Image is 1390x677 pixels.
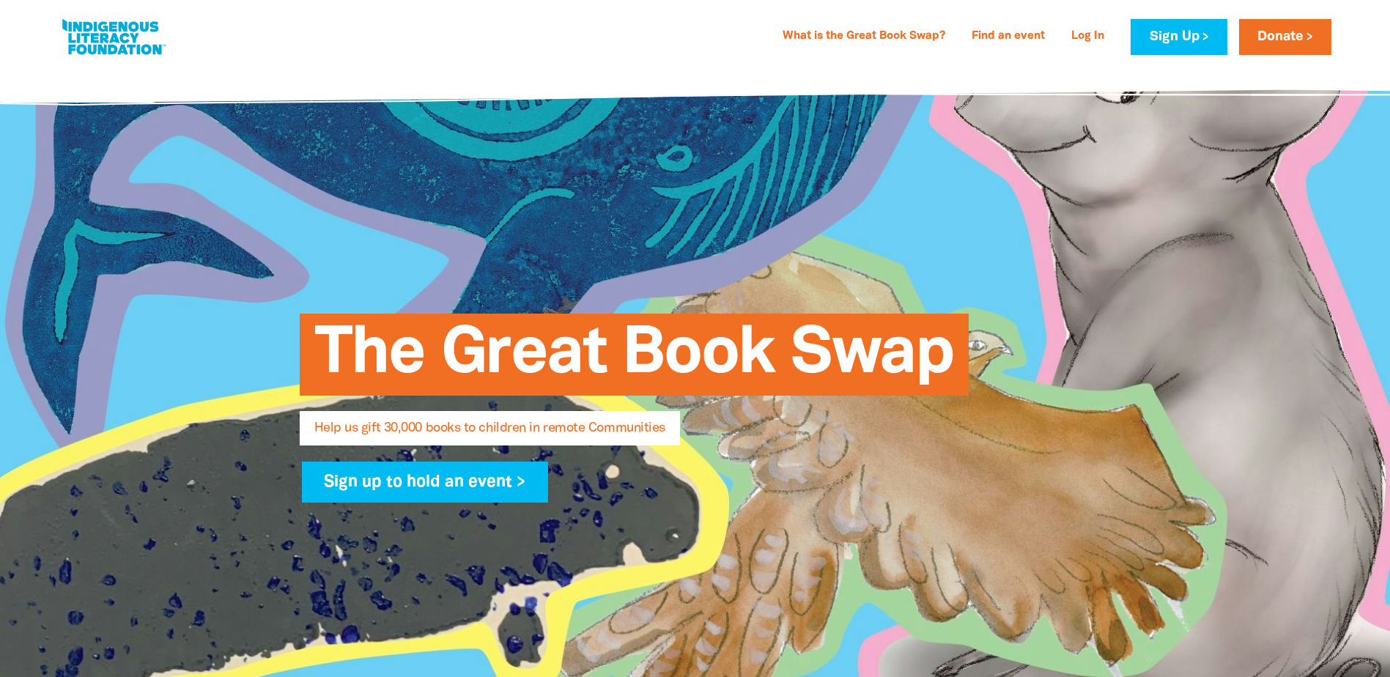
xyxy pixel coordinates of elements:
a: Find an event [963,25,1054,48]
a: Log In [1062,25,1113,48]
a: Sign Up [1131,19,1227,55]
span: Help us gift 30,000 books to children in remote Communities [314,422,665,445]
span: The Great Book Swap [314,325,954,396]
a: Sign up to hold an event > [302,462,549,503]
a: What is the Great Book Swap? [774,25,954,48]
a: Donate [1239,19,1331,55]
